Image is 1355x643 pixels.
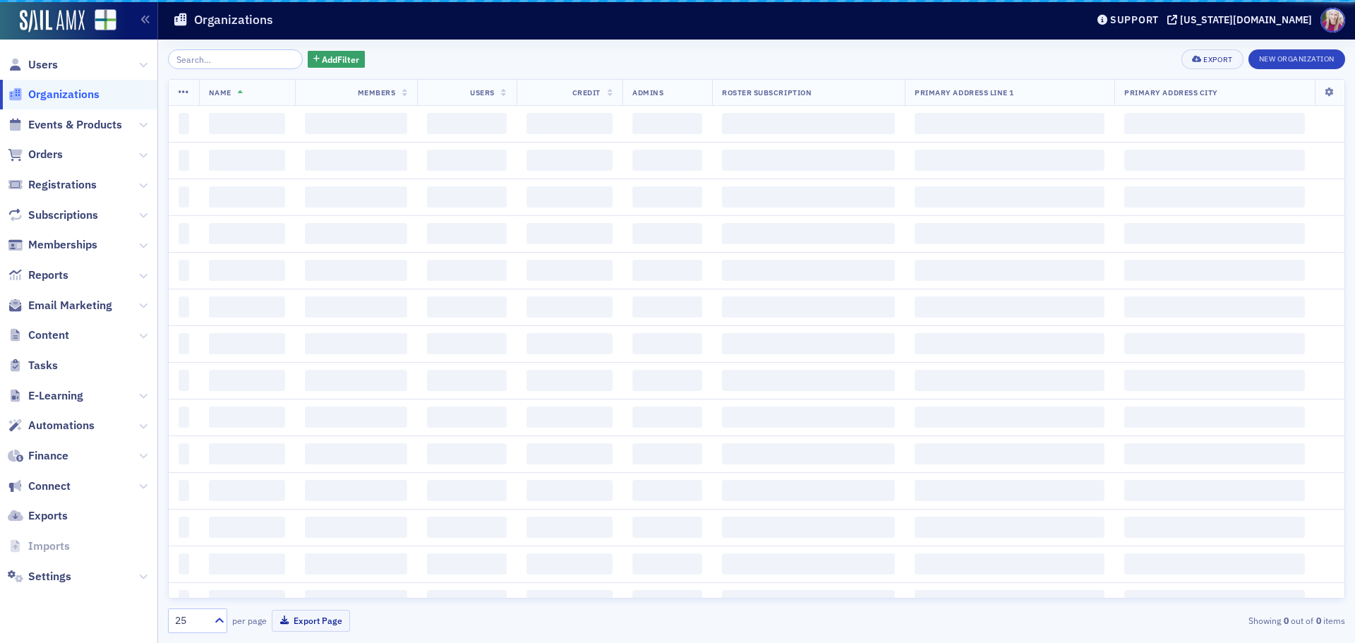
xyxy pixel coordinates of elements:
[915,223,1104,244] span: ‌
[572,88,601,97] span: Credit
[1124,223,1305,244] span: ‌
[1248,52,1345,64] a: New Organization
[85,9,116,33] a: View Homepage
[305,480,408,501] span: ‌
[305,553,408,575] span: ‌
[28,298,112,313] span: Email Marketing
[305,443,408,464] span: ‌
[632,260,702,281] span: ‌
[232,614,267,627] label: per page
[915,517,1104,538] span: ‌
[175,613,206,628] div: 25
[305,186,408,208] span: ‌
[28,539,70,554] span: Imports
[209,223,285,244] span: ‌
[28,358,58,373] span: Tasks
[305,517,408,538] span: ‌
[427,150,506,171] span: ‌
[8,57,58,73] a: Users
[526,590,613,611] span: ‌
[427,407,506,428] span: ‌
[526,480,613,501] span: ‌
[179,480,189,501] span: ‌
[526,186,613,208] span: ‌
[632,150,702,171] span: ‌
[179,370,189,391] span: ‌
[1124,113,1305,134] span: ‌
[1124,553,1305,575] span: ‌
[8,208,98,223] a: Subscriptions
[1124,407,1305,428] span: ‌
[305,333,408,354] span: ‌
[963,614,1345,627] div: Showing out of items
[20,10,85,32] a: SailAMX
[632,88,663,97] span: Admins
[722,370,895,391] span: ‌
[915,296,1104,318] span: ‌
[305,407,408,428] span: ‌
[209,186,285,208] span: ‌
[209,480,285,501] span: ‌
[1124,517,1305,538] span: ‌
[632,443,702,464] span: ‌
[526,370,613,391] span: ‌
[722,260,895,281] span: ‌
[427,590,506,611] span: ‌
[179,296,189,318] span: ‌
[8,117,122,133] a: Events & Products
[722,443,895,464] span: ‌
[209,370,285,391] span: ‌
[427,186,506,208] span: ‌
[209,553,285,575] span: ‌
[358,88,396,97] span: Members
[305,296,408,318] span: ‌
[168,49,303,69] input: Search…
[915,113,1104,134] span: ‌
[427,113,506,134] span: ‌
[1124,88,1218,97] span: Primary Address City
[427,333,506,354] span: ‌
[28,177,97,193] span: Registrations
[305,150,408,171] span: ‌
[8,418,95,433] a: Automations
[28,418,95,433] span: Automations
[526,407,613,428] span: ‌
[8,569,71,584] a: Settings
[28,448,68,464] span: Finance
[179,443,189,464] span: ‌
[632,517,702,538] span: ‌
[915,407,1104,428] span: ‌
[526,260,613,281] span: ‌
[427,260,506,281] span: ‌
[632,590,702,611] span: ‌
[8,298,112,313] a: Email Marketing
[209,443,285,464] span: ‌
[526,553,613,575] span: ‌
[1248,49,1345,69] button: New Organization
[1124,333,1305,354] span: ‌
[722,223,895,244] span: ‌
[915,443,1104,464] span: ‌
[632,370,702,391] span: ‌
[28,237,97,253] span: Memberships
[179,186,189,208] span: ‌
[28,388,83,404] span: E-Learning
[915,186,1104,208] span: ‌
[722,407,895,428] span: ‌
[1181,49,1243,69] button: Export
[526,443,613,464] span: ‌
[427,223,506,244] span: ‌
[28,479,71,494] span: Connect
[427,517,506,538] span: ‌
[722,296,895,318] span: ‌
[179,553,189,575] span: ‌
[526,150,613,171] span: ‌
[179,517,189,538] span: ‌
[179,223,189,244] span: ‌
[526,517,613,538] span: ‌
[1167,15,1317,25] button: [US_STATE][DOMAIN_NAME]
[305,223,408,244] span: ‌
[632,407,702,428] span: ‌
[179,113,189,134] span: ‌
[209,260,285,281] span: ‌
